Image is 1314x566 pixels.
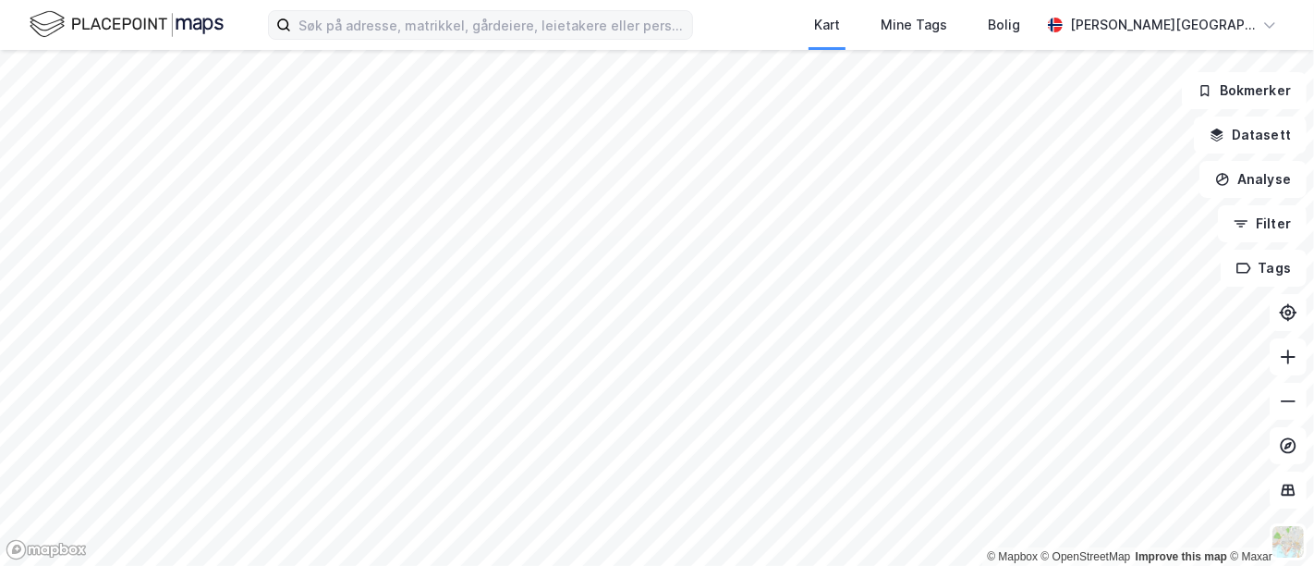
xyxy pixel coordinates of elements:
[6,539,87,560] a: Mapbox homepage
[881,14,947,36] div: Mine Tags
[1218,205,1307,242] button: Filter
[291,11,692,39] input: Søk på adresse, matrikkel, gårdeiere, leietakere eller personer
[988,14,1020,36] div: Bolig
[1182,72,1307,109] button: Bokmerker
[1041,550,1131,563] a: OpenStreetMap
[1070,14,1255,36] div: [PERSON_NAME][GEOGRAPHIC_DATA]
[1199,161,1307,198] button: Analyse
[1136,550,1227,563] a: Improve this map
[1194,117,1307,154] button: Datasett
[30,8,224,41] img: logo.f888ab2527a4732fd821a326f86c7f29.svg
[987,550,1038,563] a: Mapbox
[814,14,840,36] div: Kart
[1222,477,1314,566] iframe: Chat Widget
[1221,250,1307,287] button: Tags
